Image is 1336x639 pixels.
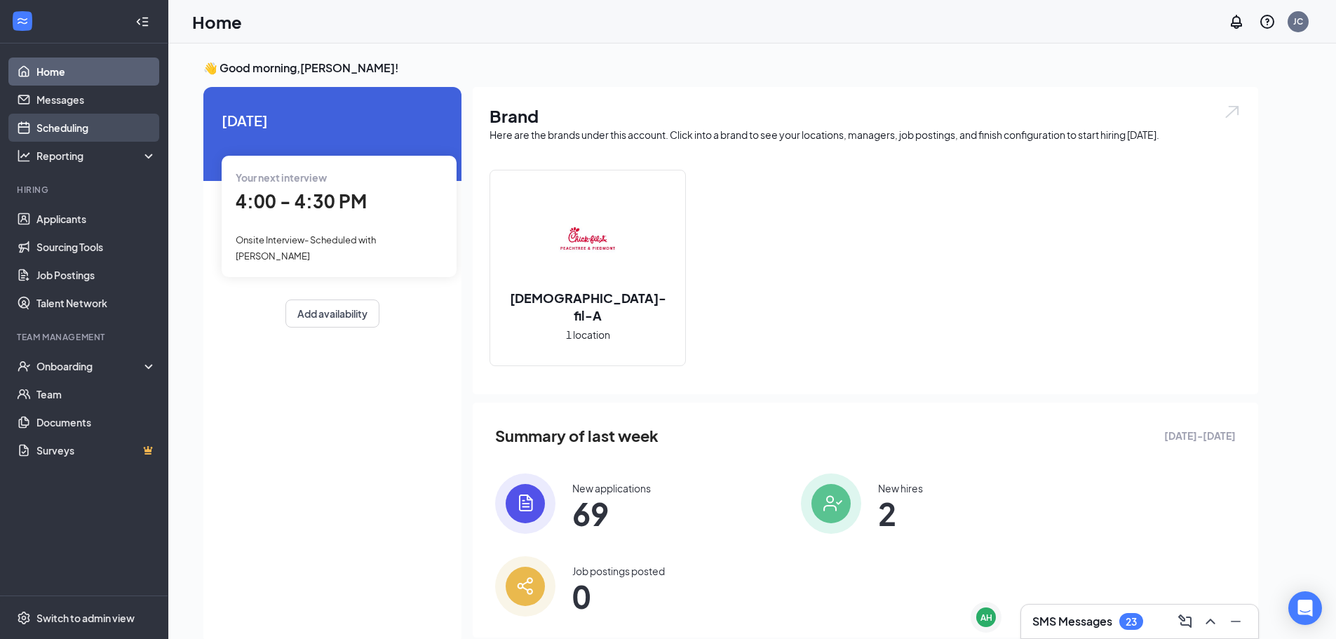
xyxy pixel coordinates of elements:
div: Hiring [17,184,154,196]
svg: ChevronUp [1202,613,1219,630]
a: Documents [36,408,156,436]
svg: Minimize [1227,613,1244,630]
div: New hires [878,481,923,495]
span: 69 [572,501,651,526]
div: Switch to admin view [36,611,135,625]
svg: Analysis [17,149,31,163]
span: Summary of last week [495,424,659,448]
img: icon [801,473,861,534]
h1: Brand [490,104,1241,128]
a: Scheduling [36,114,156,142]
svg: ComposeMessage [1177,613,1194,630]
button: ComposeMessage [1174,610,1196,633]
div: JC [1293,15,1303,27]
svg: Collapse [135,15,149,29]
svg: WorkstreamLogo [15,14,29,28]
a: Applicants [36,205,156,233]
img: open.6027fd2a22e1237b5b06.svg [1223,104,1241,120]
img: Chick-fil-A [543,194,633,283]
div: Team Management [17,331,154,343]
h2: [DEMOGRAPHIC_DATA]-fil-A [490,289,685,324]
span: 0 [572,584,665,609]
span: 4:00 - 4:30 PM [236,189,367,213]
a: Home [36,58,156,86]
img: icon [495,473,555,534]
a: Talent Network [36,289,156,317]
a: Team [36,380,156,408]
div: AH [980,612,992,624]
span: 1 location [566,327,610,342]
span: Your next interview [236,171,327,184]
svg: UserCheck [17,359,31,373]
div: Open Intercom Messenger [1288,591,1322,625]
div: 23 [1126,616,1137,628]
button: ChevronUp [1199,610,1222,633]
span: [DATE] - [DATE] [1164,428,1236,443]
span: 2 [878,501,923,526]
h3: 👋 Good morning, [PERSON_NAME] ! [203,60,1258,76]
a: SurveysCrown [36,436,156,464]
svg: QuestionInfo [1259,13,1276,30]
button: Minimize [1224,610,1247,633]
img: icon [495,556,555,617]
a: Job Postings [36,261,156,289]
svg: Settings [17,611,31,625]
div: Here are the brands under this account. Click into a brand to see your locations, managers, job p... [490,128,1241,142]
div: Onboarding [36,359,144,373]
h3: SMS Messages [1032,614,1112,629]
a: Messages [36,86,156,114]
a: Sourcing Tools [36,233,156,261]
svg: Notifications [1228,13,1245,30]
span: [DATE] [222,109,443,131]
div: New applications [572,481,651,495]
div: Job postings posted [572,564,665,578]
h1: Home [192,10,242,34]
div: Reporting [36,149,157,163]
button: Add availability [285,300,379,328]
span: Onsite Interview- Scheduled with [PERSON_NAME] [236,234,376,261]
